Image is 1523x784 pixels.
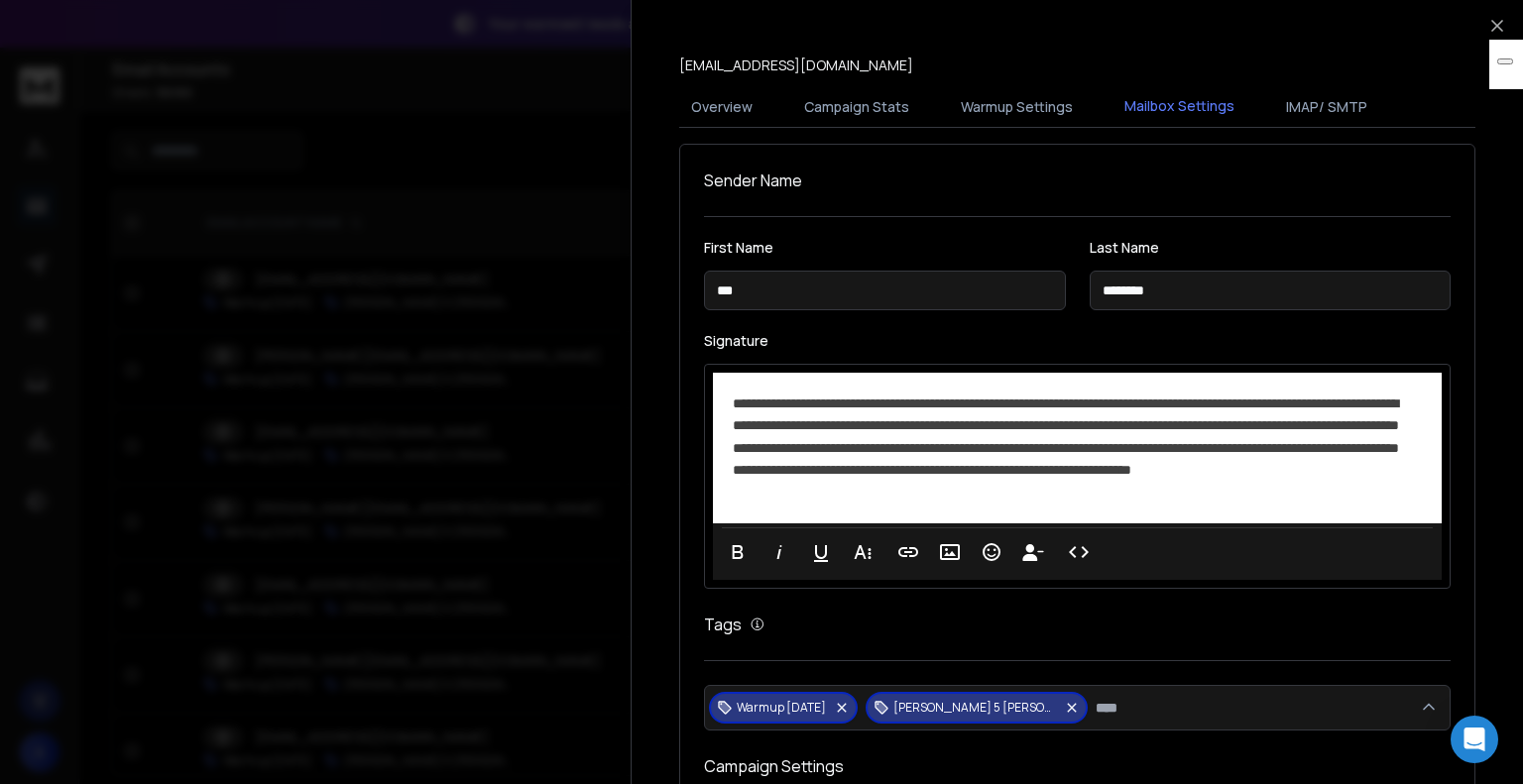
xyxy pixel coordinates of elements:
[1274,85,1379,129] button: IMAP/ SMTP
[802,532,840,572] button: Underline (Ctrl+U)
[1014,532,1052,572] button: Insert Unsubscribe Link
[704,168,1451,192] h1: Sender Name
[761,532,798,572] button: Italic (Ctrl+I)
[893,700,1056,716] p: [PERSON_NAME] 5 [PERSON_NAME]
[792,85,921,129] button: Campaign Stats
[737,700,826,716] p: Warmup [DATE]
[1060,532,1098,572] button: Code View
[704,754,1451,778] h1: Campaign Settings
[973,532,1010,572] button: Emoticons
[704,241,1066,255] label: First Name
[1113,84,1246,130] button: Mailbox Settings
[704,613,742,636] h1: Tags
[949,85,1085,129] button: Warmup Settings
[889,532,927,572] button: Insert Link (Ctrl+K)
[1090,241,1452,255] label: Last Name
[1451,716,1498,763] div: Open Intercom Messenger
[679,56,913,75] p: [EMAIL_ADDRESS][DOMAIN_NAME]
[679,85,764,129] button: Overview
[704,334,1451,348] label: Signature
[844,532,881,572] button: More Text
